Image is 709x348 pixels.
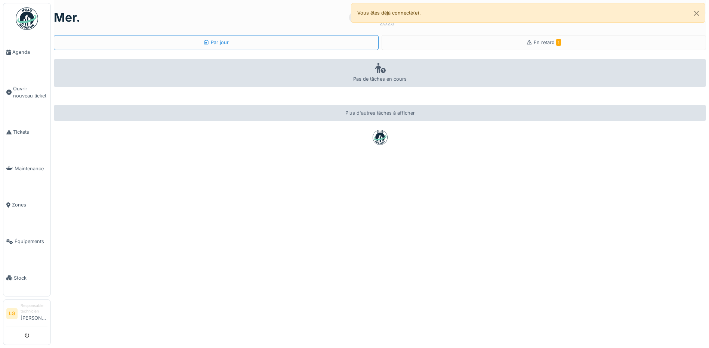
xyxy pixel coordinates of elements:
[13,85,47,99] span: Ouvrir nouveau ticket
[556,39,561,46] span: 1
[3,71,50,114] a: Ouvrir nouveau ticket
[15,165,47,172] span: Maintenance
[13,128,47,136] span: Tickets
[12,201,47,208] span: Zones
[3,187,50,223] a: Zones
[21,303,47,324] li: [PERSON_NAME]
[14,274,47,282] span: Stock
[16,7,38,30] img: Badge_color-CXgf-gQk.svg
[6,308,18,319] li: LG
[379,19,395,28] div: 2025
[54,105,706,121] div: Plus d'autres tâches à afficher
[54,59,706,87] div: Pas de tâches en cours
[15,238,47,245] span: Équipements
[688,3,705,23] button: Close
[12,49,47,56] span: Agenda
[6,303,47,326] a: LG Responsable technicien[PERSON_NAME]
[351,3,706,23] div: Vous êtes déjà connecté(e).
[3,114,50,150] a: Tickets
[21,303,47,314] div: Responsable technicien
[3,34,50,71] a: Agenda
[3,150,50,187] a: Maintenance
[3,260,50,296] a: Stock
[373,130,388,145] img: badge-BVDL4wpA.svg
[3,223,50,260] a: Équipements
[54,10,80,25] h1: mer.
[534,40,561,45] span: En retard
[203,39,229,46] div: Par jour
